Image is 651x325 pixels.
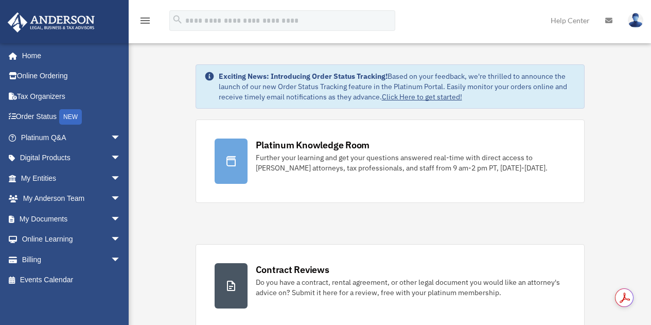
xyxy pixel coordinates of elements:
a: Order StatusNEW [7,107,136,128]
a: My Documentsarrow_drop_down [7,209,136,229]
img: Anderson Advisors Platinum Portal [5,12,98,32]
a: Tax Organizers [7,86,136,107]
div: NEW [59,109,82,125]
a: Click Here to get started! [382,92,462,101]
div: Based on your feedback, we're thrilled to announce the launch of our new Order Status Tracking fe... [219,71,576,102]
span: arrow_drop_down [111,229,131,250]
div: Contract Reviews [256,263,329,276]
a: My Anderson Teamarrow_drop_down [7,189,136,209]
a: Home [7,45,131,66]
a: Platinum Knowledge Room Further your learning and get your questions answered real-time with dire... [196,119,585,203]
a: My Entitiesarrow_drop_down [7,168,136,189]
span: arrow_drop_down [111,249,131,270]
a: Platinum Q&Aarrow_drop_down [7,127,136,148]
a: Events Calendar [7,270,136,290]
span: arrow_drop_down [111,209,131,230]
img: User Pic [628,13,643,28]
i: menu [139,14,151,27]
a: Digital Productsarrow_drop_down [7,148,136,168]
a: Online Ordering [7,66,136,87]
span: arrow_drop_down [111,127,131,148]
span: arrow_drop_down [111,148,131,169]
div: Further your learning and get your questions answered real-time with direct access to [PERSON_NAM... [256,152,566,173]
a: menu [139,18,151,27]
div: Platinum Knowledge Room [256,139,370,151]
a: Online Learningarrow_drop_down [7,229,136,250]
i: search [172,14,183,25]
strong: Exciting News: Introducing Order Status Tracking! [219,72,388,81]
span: arrow_drop_down [111,189,131,210]
a: Billingarrow_drop_down [7,249,136,270]
span: arrow_drop_down [111,168,131,189]
div: Do you have a contract, rental agreement, or other legal document you would like an attorney's ad... [256,277,566,298]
